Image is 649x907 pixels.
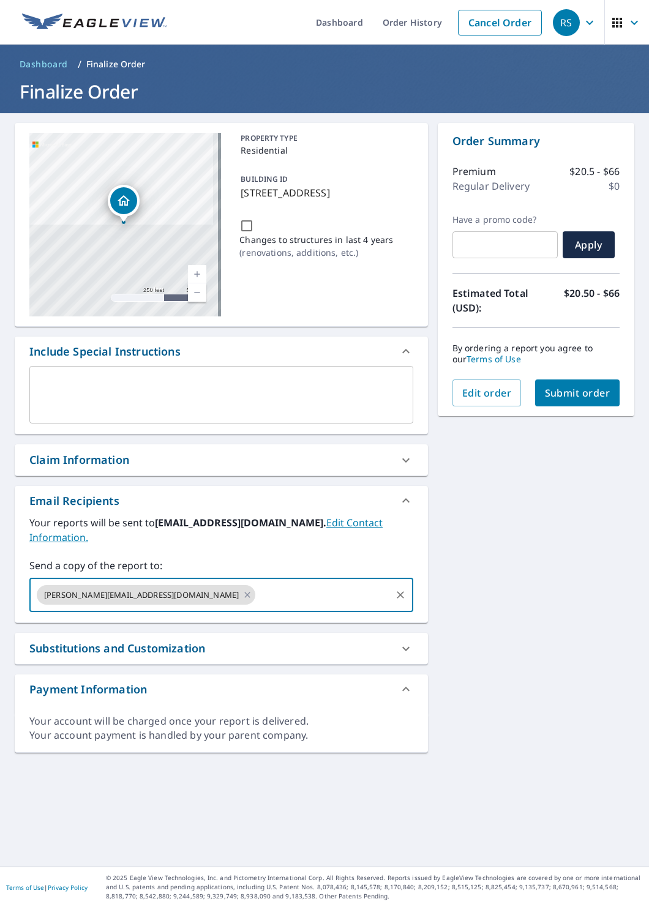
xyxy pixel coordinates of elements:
div: RS [553,9,580,36]
p: © 2025 Eagle View Technologies, Inc. and Pictometry International Corp. All Rights Reserved. Repo... [106,873,643,901]
b: [EMAIL_ADDRESS][DOMAIN_NAME]. [155,516,326,529]
button: Clear [392,586,409,603]
p: By ordering a report you agree to our [452,343,620,365]
div: Dropped pin, building 1, Residential property, 1735 W Congress St Allentown, PA 18104 [108,185,140,223]
p: BUILDING ID [241,174,288,184]
div: Payment Information [29,681,147,698]
span: [PERSON_NAME][EMAIL_ADDRESS][DOMAIN_NAME] [37,589,246,601]
p: [STREET_ADDRESS] [241,185,408,200]
div: Email Recipients [29,493,119,509]
p: Premium [452,164,496,179]
span: Dashboard [20,58,68,70]
p: PROPERTY TYPE [241,133,408,144]
div: Claim Information [15,444,428,476]
button: Submit order [535,379,620,406]
a: Current Level 17, Zoom In [188,265,206,283]
a: Terms of Use [467,353,521,365]
p: Estimated Total (USD): [452,286,536,315]
label: Have a promo code? [452,214,558,225]
div: Claim Information [29,452,129,468]
div: [PERSON_NAME][EMAIL_ADDRESS][DOMAIN_NAME] [37,585,255,605]
div: Include Special Instructions [29,343,181,360]
p: Residential [241,144,408,157]
label: Send a copy of the report to: [29,558,413,573]
div: Payment Information [15,674,428,704]
img: EV Logo [22,13,167,32]
p: | [6,884,88,891]
a: Current Level 17, Zoom Out [188,283,206,302]
span: Submit order [545,386,610,400]
p: $0 [609,179,620,193]
p: Regular Delivery [452,179,530,193]
div: Include Special Instructions [15,337,428,366]
label: Your reports will be sent to [29,515,413,545]
h1: Finalize Order [15,79,634,104]
p: Finalize Order [86,58,146,70]
a: Terms of Use [6,883,44,892]
li: / [78,57,81,72]
a: Cancel Order [458,10,542,35]
a: Dashboard [15,54,73,74]
button: Edit order [452,379,522,406]
div: Your account payment is handled by your parent company. [29,728,413,742]
p: Order Summary [452,133,620,149]
div: Email Recipients [15,486,428,515]
span: Edit order [462,386,512,400]
div: Substitutions and Customization [15,633,428,664]
div: Your account will be charged once your report is delivered. [29,714,413,728]
p: $20.50 - $66 [564,286,620,315]
p: $20.5 - $66 [569,164,620,179]
nav: breadcrumb [15,54,634,74]
a: Privacy Policy [48,883,88,892]
p: Changes to structures in last 4 years [239,233,393,246]
span: Apply [572,238,605,252]
button: Apply [563,231,615,258]
div: Substitutions and Customization [29,640,205,657]
p: ( renovations, additions, etc. ) [239,246,393,259]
